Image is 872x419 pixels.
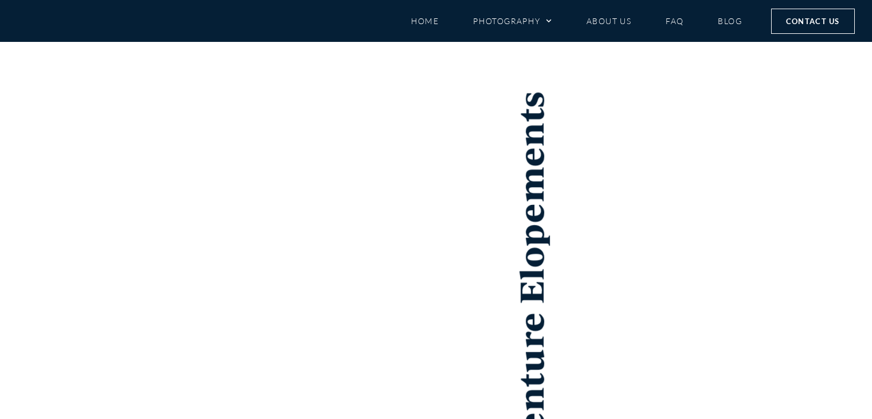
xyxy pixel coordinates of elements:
[786,15,840,28] span: Contact Us
[666,11,683,31] a: FAQ
[718,11,742,31] a: Blog
[411,11,439,31] a: Home
[771,9,855,34] a: Contact Us
[411,11,742,31] nav: Menu
[16,5,115,38] img: Mountain Magic Media photography logo Crested Butte Photographer
[473,11,552,31] a: Photography
[586,11,631,31] a: About Us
